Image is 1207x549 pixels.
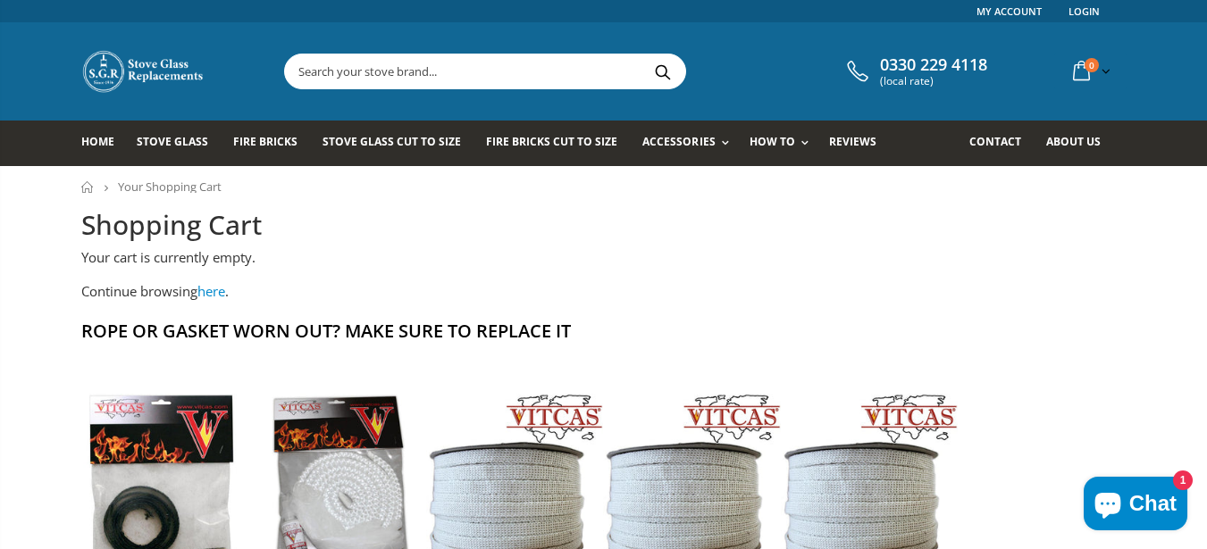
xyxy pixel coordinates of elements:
[81,134,114,149] span: Home
[1066,54,1114,88] a: 0
[829,121,890,166] a: Reviews
[285,54,885,88] input: Search your stove brand...
[81,121,128,166] a: Home
[323,134,461,149] span: Stove Glass Cut To Size
[233,134,298,149] span: Fire Bricks
[1085,58,1099,72] span: 0
[233,121,311,166] a: Fire Bricks
[969,121,1035,166] a: Contact
[1046,134,1101,149] span: About us
[81,247,1127,268] p: Your cart is currently empty.
[81,207,1127,244] h2: Shopping Cart
[323,121,474,166] a: Stove Glass Cut To Size
[137,121,222,166] a: Stove Glass
[118,179,222,195] span: Your Shopping Cart
[137,134,208,149] span: Stove Glass
[880,55,987,75] span: 0330 229 4118
[197,282,225,300] a: here
[642,134,715,149] span: Accessories
[642,121,737,166] a: Accessories
[829,134,876,149] span: Reviews
[81,49,206,94] img: Stove Glass Replacement
[750,134,795,149] span: How To
[486,134,617,149] span: Fire Bricks Cut To Size
[1046,121,1114,166] a: About us
[842,55,987,87] a: 0330 229 4118 (local rate)
[486,121,631,166] a: Fire Bricks Cut To Size
[880,75,987,87] span: (local rate)
[1078,477,1193,535] inbox-online-store-chat: Shopify online store chat
[643,54,683,88] button: Search
[969,134,1021,149] span: Contact
[750,121,817,166] a: How To
[81,319,1127,343] h2: Rope Or Gasket Worn Out? Make Sure To Replace It
[81,181,95,193] a: Home
[81,281,1127,302] p: Continue browsing .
